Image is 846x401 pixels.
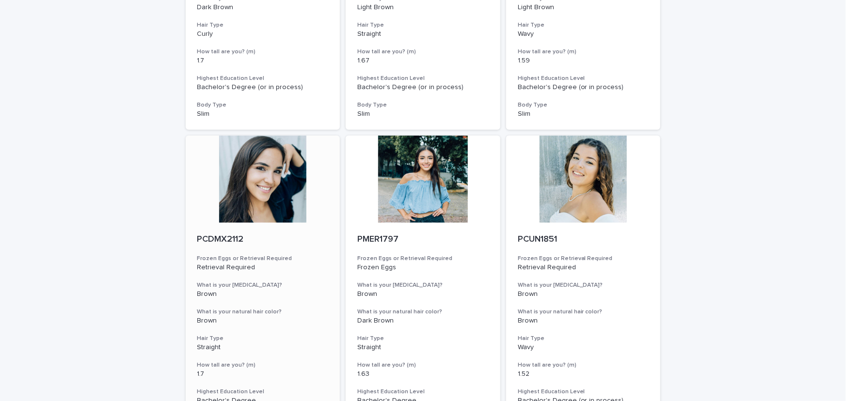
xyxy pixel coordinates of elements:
[518,21,649,29] h3: Hair Type
[357,317,489,325] p: Dark Brown
[357,263,489,272] p: Frozen Eggs
[518,343,649,352] p: Wavy
[357,335,489,342] h3: Hair Type
[518,110,649,118] p: Slim
[518,290,649,298] p: Brown
[357,21,489,29] h3: Hair Type
[197,83,329,92] p: Bachelor's Degree (or in process)
[518,281,649,289] h3: What is your [MEDICAL_DATA]?
[357,48,489,56] h3: How tall are you? (m)
[197,21,329,29] h3: Hair Type
[197,30,329,38] p: Curly
[197,101,329,109] h3: Body Type
[197,263,329,272] p: Retrieval Required
[518,388,649,396] h3: Highest Education Level
[518,335,649,342] h3: Hair Type
[518,101,649,109] h3: Body Type
[518,234,649,245] p: PCUN1851
[357,308,489,316] h3: What is your natural hair color?
[197,343,329,352] p: Straight
[518,317,649,325] p: Brown
[518,308,649,316] h3: What is your natural hair color?
[357,83,489,92] p: Bachelor's Degree (or in process)
[357,343,489,352] p: Straight
[357,370,489,378] p: 1.63
[518,57,649,65] p: 1.59
[518,361,649,369] h3: How tall are you? (m)
[197,281,329,289] h3: What is your [MEDICAL_DATA]?
[197,388,329,396] h3: Highest Education Level
[357,110,489,118] p: Slim
[357,255,489,262] h3: Frozen Eggs or Retrieval Required
[197,57,329,65] p: 1.7
[357,57,489,65] p: 1.67
[357,388,489,396] h3: Highest Education Level
[197,75,329,82] h3: Highest Education Level
[197,308,329,316] h3: What is your natural hair color?
[357,281,489,289] h3: What is your [MEDICAL_DATA]?
[357,3,489,12] p: Light Brown
[197,3,329,12] p: Dark Brown
[197,361,329,369] h3: How tall are you? (m)
[197,317,329,325] p: Brown
[518,370,649,378] p: 1.52
[197,234,329,245] p: PCDMX2112
[357,30,489,38] p: Straight
[357,361,489,369] h3: How tall are you? (m)
[197,290,329,298] p: Brown
[518,255,649,262] h3: Frozen Eggs or Retrieval Required
[357,101,489,109] h3: Body Type
[518,48,649,56] h3: How tall are you? (m)
[518,75,649,82] h3: Highest Education Level
[357,290,489,298] p: Brown
[197,370,329,378] p: 1.7
[197,255,329,262] h3: Frozen Eggs or Retrieval Required
[357,234,489,245] p: PMER1797
[197,110,329,118] p: Slim
[197,48,329,56] h3: How tall are you? (m)
[518,3,649,12] p: Light Brown
[197,335,329,342] h3: Hair Type
[518,83,649,92] p: Bachelor's Degree (or in process)
[518,263,649,272] p: Retrieval Required
[357,75,489,82] h3: Highest Education Level
[518,30,649,38] p: Wavy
